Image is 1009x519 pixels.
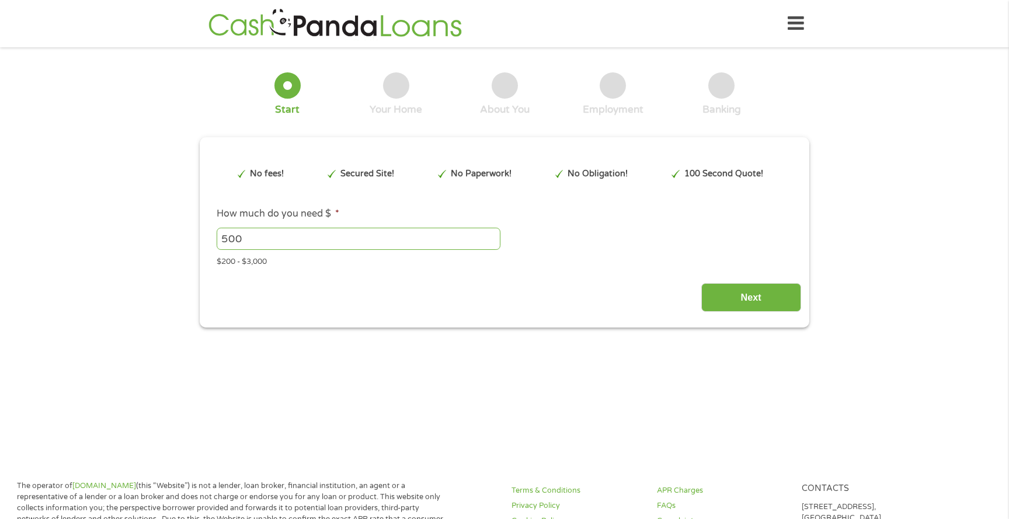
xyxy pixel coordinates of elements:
a: Terms & Conditions [512,485,642,496]
p: Secured Site! [340,168,394,180]
div: Start [275,103,300,116]
p: No fees! [250,168,284,180]
a: Privacy Policy [512,500,642,511]
div: $200 - $3,000 [217,252,792,268]
a: FAQs [657,500,788,511]
p: 100 Second Quote! [684,168,763,180]
div: Employment [583,103,643,116]
img: GetLoanNow Logo [205,7,465,40]
input: Next [701,283,801,312]
div: Your Home [370,103,422,116]
label: How much do you need $ [217,208,339,220]
a: [DOMAIN_NAME] [72,481,136,490]
div: About You [480,103,530,116]
p: No Obligation! [568,168,628,180]
div: Banking [702,103,741,116]
h4: Contacts [802,483,933,494]
a: APR Charges [657,485,788,496]
p: No Paperwork! [451,168,512,180]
